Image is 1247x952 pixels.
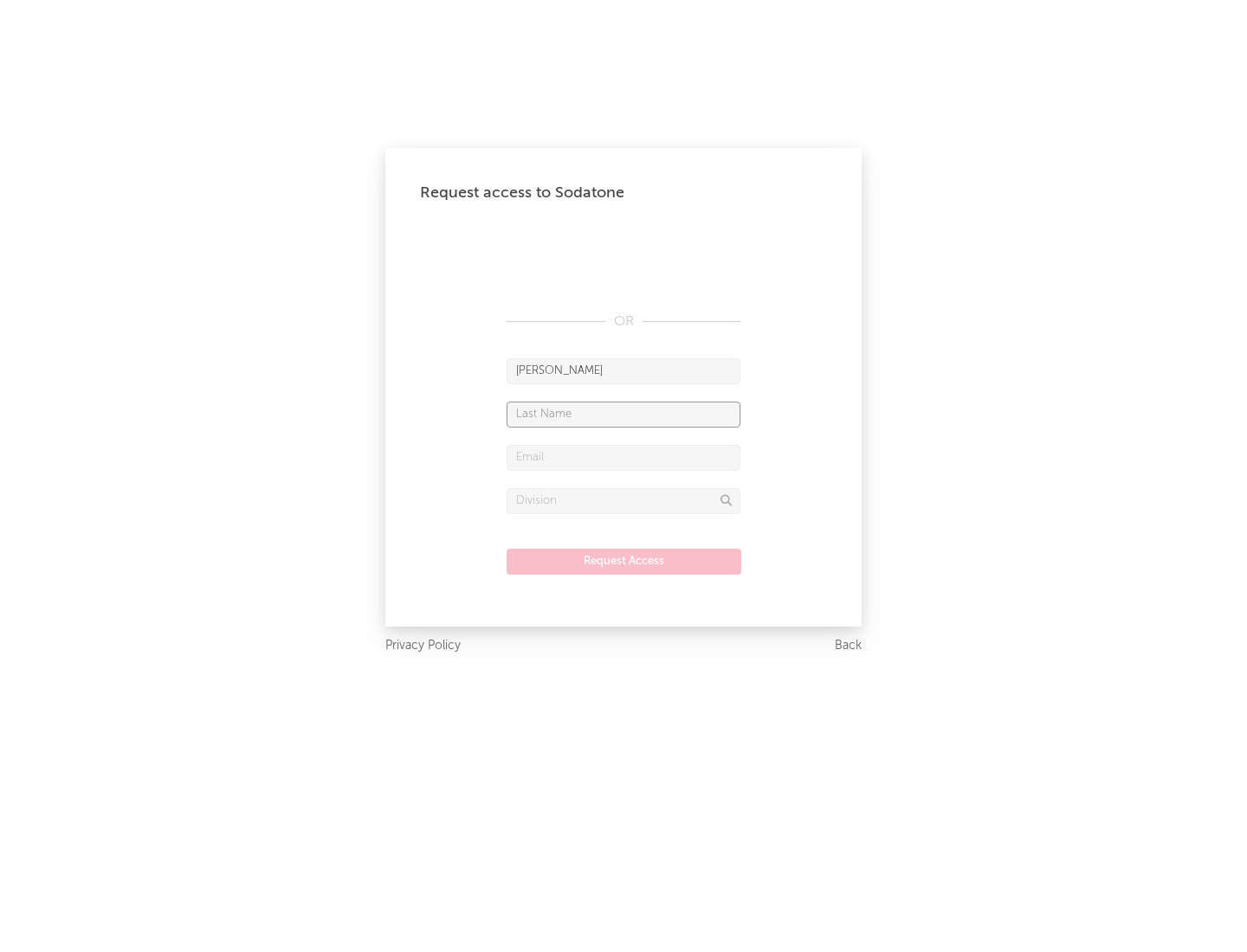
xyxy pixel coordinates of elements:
a: Back [835,635,862,657]
input: Division [507,488,740,514]
input: Last Name [507,402,740,428]
div: OR [507,312,740,332]
a: Privacy Policy [385,635,461,657]
div: Request access to Sodatone [420,183,827,203]
input: Email [507,445,740,471]
input: First Name [507,358,740,384]
button: Request Access [507,549,741,575]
